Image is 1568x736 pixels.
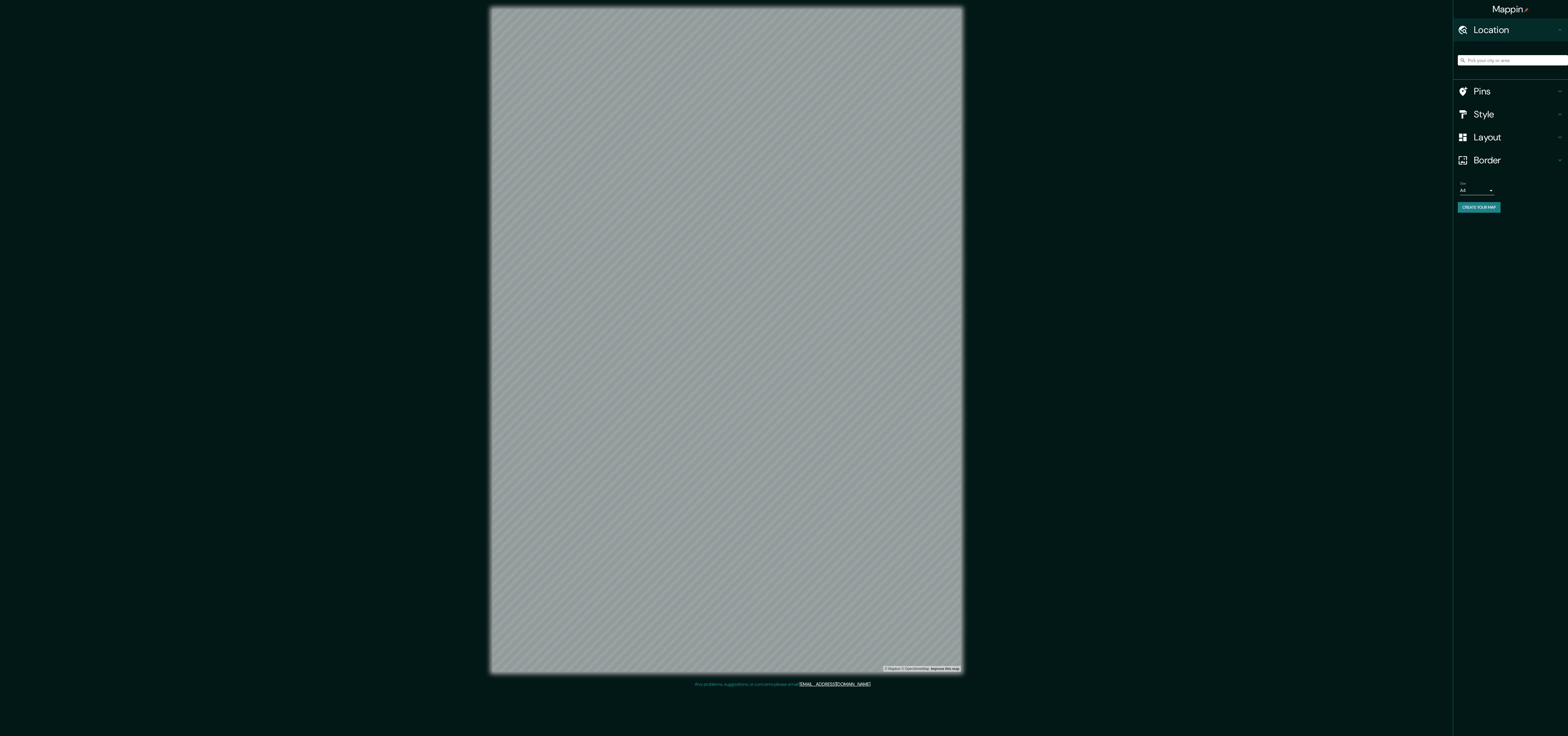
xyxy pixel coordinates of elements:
a: Map feedback [931,667,959,671]
h4: Location [1474,24,1557,36]
div: A4 [1460,186,1495,195]
h4: Layout [1474,131,1557,143]
canvas: Map [492,9,961,672]
h4: Mappin [1493,3,1529,15]
div: Style [1453,103,1568,126]
h4: Pins [1474,86,1557,97]
a: Mapbox [885,667,901,671]
label: Size [1460,181,1466,186]
a: [EMAIL_ADDRESS][DOMAIN_NAME] [799,681,870,687]
div: Layout [1453,126,1568,149]
button: Create your map [1458,202,1501,213]
div: . [871,681,872,688]
div: Border [1453,149,1568,172]
div: . [872,681,873,688]
div: Location [1453,18,1568,41]
div: Pins [1453,80,1568,103]
p: Any problems, suggestions, or concerns please email . [695,681,871,688]
h4: Style [1474,109,1557,120]
a: OpenStreetMap [901,667,929,671]
h4: Border [1474,154,1557,166]
img: pin-icon.png [1524,8,1529,12]
input: Pick your city or area [1458,55,1568,65]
